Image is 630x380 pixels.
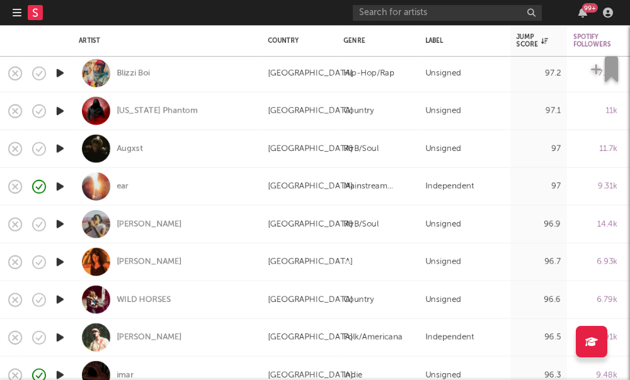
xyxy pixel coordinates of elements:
[117,218,181,230] a: [PERSON_NAME]
[517,254,561,269] div: 96.7
[425,37,498,45] div: Label
[268,254,353,269] div: [GEOGRAPHIC_DATA]
[573,216,617,232] div: 14.4k
[517,141,561,156] div: 97
[517,179,561,194] div: 97
[268,292,353,307] div: [GEOGRAPHIC_DATA]
[425,330,474,345] div: Independent
[343,141,379,156] div: R&B/Soul
[578,8,587,18] button: 99+
[517,292,561,307] div: 96.6
[573,33,611,48] div: Spotify Followers
[117,105,198,116] a: [US_STATE] Phantom
[343,330,403,345] div: Folk/Americana
[573,65,617,81] div: 7.12k
[517,216,561,232] div: 96.9
[353,5,542,21] input: Search for artists
[268,65,353,81] div: [GEOGRAPHIC_DATA]
[425,179,474,194] div: Independent
[268,179,353,194] div: [GEOGRAPHIC_DATA]
[117,181,129,192] a: ear
[117,67,150,79] a: Blizzi Boi
[425,254,461,269] div: Unsigned
[343,37,406,45] div: Genre
[117,143,143,154] a: Augxst
[268,330,353,345] div: [GEOGRAPHIC_DATA]
[573,179,617,194] div: 9.31k
[425,216,461,232] div: Unsigned
[268,103,353,118] div: [GEOGRAPHIC_DATA]
[573,330,617,345] div: 5.91k
[117,332,181,343] a: [PERSON_NAME]
[268,37,324,45] div: Country
[343,179,413,194] div: Mainstream Electronic
[79,37,249,45] div: Artist
[425,65,461,81] div: Unsigned
[343,103,374,118] div: Country
[425,141,461,156] div: Unsigned
[425,103,461,118] div: Unsigned
[517,103,561,118] div: 97.1
[582,3,598,13] div: 99 +
[517,65,561,81] div: 97.2
[268,216,353,232] div: [GEOGRAPHIC_DATA]
[517,330,561,345] div: 96.5
[343,216,379,232] div: R&B/Soul
[268,141,353,156] div: [GEOGRAPHIC_DATA]
[517,33,548,48] div: Jump Score
[425,292,461,307] div: Unsigned
[117,294,171,305] a: WILD HORSES
[573,254,617,269] div: 6.93k
[343,65,394,81] div: Hip-Hop/Rap
[573,141,617,156] div: 11.7k
[573,292,617,307] div: 6.79k
[343,292,374,307] div: Country
[117,256,181,267] a: [PERSON_NAME]
[573,103,617,118] div: 11k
